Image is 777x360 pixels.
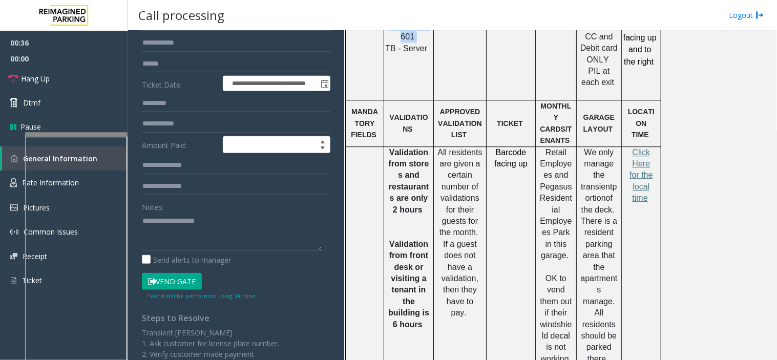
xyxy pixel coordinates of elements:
[388,240,429,329] span: alidation from front desk or visiting a tenant in the building is 6 hours
[139,76,220,91] label: Ticket Date:
[581,67,614,87] span: PIL at each exit
[629,148,653,203] span: Click Here for the local time
[438,108,482,139] span: APPROVED VALIDATION LIST
[385,44,427,53] span: TB - Server
[23,203,50,213] span: Pictures
[23,251,47,261] span: Receipt
[22,276,42,285] span: Ticket
[142,313,330,323] h4: Steps to Resolve
[628,108,655,139] span: LOCATION TIME
[147,292,256,300] small: Vend will be performed using 9# tone
[497,119,523,128] span: TICKET
[10,228,18,236] img: 'icon'
[629,149,653,203] a: Click Here for the local time
[10,178,17,187] img: 'icon'
[24,227,78,237] span: Common Issues
[22,178,79,187] span: Rate Information
[133,3,229,28] h3: Call processing
[142,198,164,213] label: Notes:
[2,146,128,171] a: General Information
[139,136,220,154] label: Amount Paid:
[540,102,572,144] span: MONTHLY CARDS/TENANTS
[23,154,97,163] span: General Information
[388,148,429,214] span: Validation from stores and restaurants are only 2 hours
[10,155,18,162] img: 'icon'
[21,73,50,84] span: Hang Up
[585,182,617,202] span: portion
[10,276,17,285] img: 'icon'
[351,108,378,139] span: MANDATORY FIELDS
[142,255,231,265] label: Send alerts to manager
[581,148,614,191] span: We only manage the transient
[20,121,41,132] span: Pause
[437,148,482,317] span: All residents are given a certain number of validations for their guests for the month. If a gues...
[23,97,40,108] span: Dtmf
[389,240,395,248] span: V
[389,113,428,133] span: VALIDATIONS
[316,137,330,145] span: Increase value
[10,204,18,211] img: 'icon'
[316,145,330,153] span: Decrease value
[566,251,569,260] span: .
[581,194,615,214] span: of the deck.
[389,20,428,40] span: LAN21082601
[623,21,657,66] span: Chip facing up and to the right
[10,253,17,260] img: 'icon'
[319,76,330,91] span: Toggle popup
[729,10,764,20] a: Logout
[142,273,202,290] button: Vend Gate
[580,20,618,63] span: Accepts CC and Debit card ONLY
[756,10,764,20] img: logout
[583,113,615,133] span: GARAGE LAYOUT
